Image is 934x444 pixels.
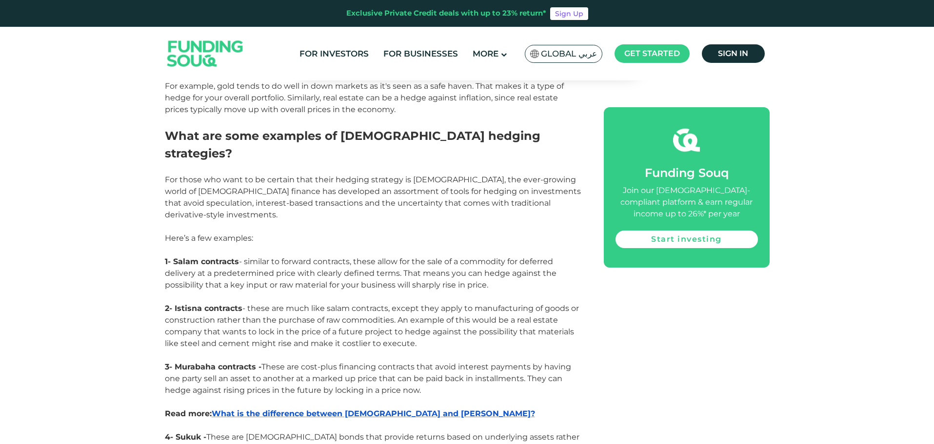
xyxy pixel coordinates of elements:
div: Join our [DEMOGRAPHIC_DATA]-compliant platform & earn regular income up to 26%* per year [616,185,758,220]
span: 3- Murabaha contracts - [165,362,261,371]
a: What is the difference between [DEMOGRAPHIC_DATA] and [PERSON_NAME]? [212,409,535,418]
a: For Businesses [381,46,460,62]
span: 2- Istisna contracts [165,304,242,313]
span: Global عربي [541,48,597,59]
a: For Investors [297,46,371,62]
span: Funding Souq [645,166,729,180]
span: Sign in [718,49,748,58]
img: fsicon [673,127,700,154]
span: - similar to forward contracts, these allow for the sale of a commodity for deferred delivery at ... [165,257,556,290]
span: : [210,409,535,418]
a: Sign in [702,44,765,63]
img: Logo [158,29,253,78]
span: For example, gold tends to do well in down markets as it's seen as a safe haven. That makes it a ... [165,81,564,114]
span: What are some examples of [DEMOGRAPHIC_DATA] hedging strategies? [165,129,540,160]
span: 4- Sukuk - [165,432,206,442]
img: SA Flag [530,50,539,58]
span: More [473,49,498,58]
span: These are cost-plus financing contracts that avoid interest payments by having one party sell an ... [165,362,571,395]
span: For those who want to be certain that their hedging strategy is [DEMOGRAPHIC_DATA], the ever-grow... [165,175,581,219]
span: Read more [165,409,210,418]
span: Get started [624,49,680,58]
span: Here’s a few examples: [165,233,253,243]
span: 1- Salam contracts [165,257,239,266]
span: - these are much like salam contracts, except they apply to manufacturing of goods or constructio... [165,304,579,348]
div: Exclusive Private Credit deals with up to 23% return* [346,8,546,19]
a: Start investing [616,231,758,248]
a: Sign Up [550,7,588,20]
